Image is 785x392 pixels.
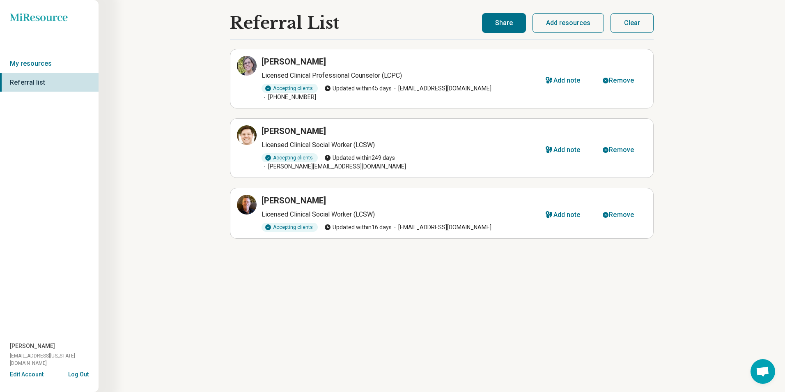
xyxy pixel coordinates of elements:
[262,195,326,206] h3: [PERSON_NAME]
[324,154,395,162] span: Updated within 249 days
[536,140,593,160] button: Add note
[593,205,647,225] button: Remove
[262,210,536,219] p: Licensed Clinical Social Worker (LCSW)
[10,370,44,379] button: Edit Account
[262,125,326,137] h3: [PERSON_NAME]
[262,56,326,67] h3: [PERSON_NAME]
[593,71,647,90] button: Remove
[262,71,536,81] p: Licensed Clinical Professional Counselor (LCPC)
[751,359,775,384] div: Open chat
[533,13,604,33] button: Add resources
[68,370,89,377] button: Log Out
[536,71,593,90] button: Add note
[262,84,318,93] div: Accepting clients
[262,140,536,150] p: Licensed Clinical Social Worker (LCSW)
[230,14,339,32] h1: Referral List
[553,212,581,218] div: Add note
[609,212,634,218] div: Remove
[536,205,593,225] button: Add note
[609,147,634,153] div: Remove
[324,223,392,232] span: Updated within 16 days
[262,223,318,232] div: Accepting clients
[392,223,491,232] span: [EMAIL_ADDRESS][DOMAIN_NAME]
[262,162,406,171] span: [PERSON_NAME][EMAIL_ADDRESS][DOMAIN_NAME]
[611,13,654,33] button: Clear
[10,342,55,350] span: [PERSON_NAME]
[553,77,581,84] div: Add note
[262,153,318,162] div: Accepting clients
[593,140,647,160] button: Remove
[392,84,491,93] span: [EMAIL_ADDRESS][DOMAIN_NAME]
[482,13,526,33] button: Share
[10,352,99,367] span: [EMAIL_ADDRESS][US_STATE][DOMAIN_NAME]
[324,84,392,93] span: Updated within 45 days
[262,93,316,101] span: [PHONE_NUMBER]
[609,77,634,84] div: Remove
[553,147,581,153] div: Add note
